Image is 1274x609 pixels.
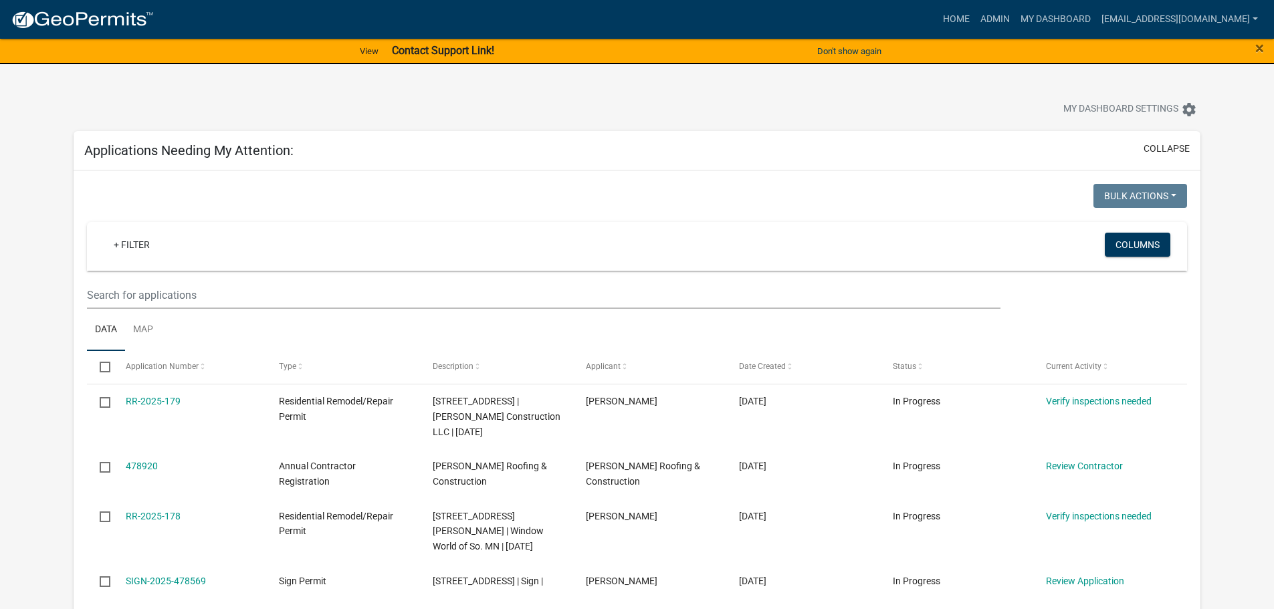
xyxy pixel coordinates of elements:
button: Don't show again [812,40,887,62]
span: Current Activity [1046,362,1101,371]
span: Mike Hansen Roofing & Construction [586,461,700,487]
span: In Progress [893,396,940,406]
datatable-header-cell: Status [880,351,1033,383]
i: settings [1181,102,1197,118]
span: Application Number [126,362,199,371]
a: Verify inspections needed [1046,396,1152,406]
a: Home [938,7,975,32]
span: 2700 BROADWAY ST S | Sign | [433,576,543,586]
datatable-header-cell: Description [419,351,572,383]
a: RR-2025-178 [126,511,181,521]
button: Bulk Actions [1093,184,1187,208]
a: Review Contractor [1046,461,1123,471]
a: SIGN-2025-478569 [126,576,206,586]
a: Review Application [1046,576,1124,586]
span: 09/15/2025 [739,511,766,521]
input: Search for applications [87,281,1000,309]
span: Description [433,362,473,371]
h5: Applications Needing My Attention: [84,142,294,158]
span: Mike Hansen Roofing & Construction [433,461,547,487]
span: 09/16/2025 [739,396,766,406]
span: Residential Remodel/Repair Permit [279,511,393,537]
span: Residential Remodel/Repair Permit [279,396,393,422]
a: Verify inspections needed [1046,511,1152,521]
a: + Filter [103,233,161,257]
button: Columns [1105,233,1170,257]
span: Type [279,362,296,371]
datatable-header-cell: Date Created [726,351,879,383]
a: [EMAIL_ADDRESS][DOMAIN_NAME] [1096,7,1263,32]
span: In Progress [893,511,940,521]
a: Data [87,309,125,352]
span: My Dashboard Settings [1063,102,1178,118]
span: 525 HIGHLAND AVE N | Domeier Construction LLC | 09/16/2025 [433,396,560,437]
a: 478920 [126,461,158,471]
span: Date Created [739,362,786,371]
a: Map [125,309,161,352]
button: Close [1255,40,1264,56]
span: Ben Bailey [586,576,657,586]
button: collapse [1144,142,1190,156]
span: 723 PAYNE ST S | Window World of So. MN | 10/14/2025 [433,511,544,552]
datatable-header-cell: Type [266,351,419,383]
a: My Dashboard [1015,7,1096,32]
span: 09/15/2025 [739,576,766,586]
span: Casey Lee Domeier [586,396,657,406]
span: Annual Contractor Registration [279,461,356,487]
span: Sign Permit [279,576,326,586]
span: Applicant [586,362,621,371]
datatable-header-cell: Select [87,351,112,383]
a: Admin [975,7,1015,32]
span: 09/15/2025 [739,461,766,471]
span: In Progress [893,576,940,586]
button: My Dashboard Settingssettings [1053,96,1208,122]
datatable-header-cell: Current Activity [1033,351,1186,383]
datatable-header-cell: Applicant [573,351,726,383]
span: Status [893,362,916,371]
strong: Contact Support Link! [392,44,494,57]
span: In Progress [893,461,940,471]
span: Katie Enggren [586,511,657,521]
a: View [354,40,384,62]
datatable-header-cell: Application Number [113,351,266,383]
a: RR-2025-179 [126,396,181,406]
span: × [1255,39,1264,57]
